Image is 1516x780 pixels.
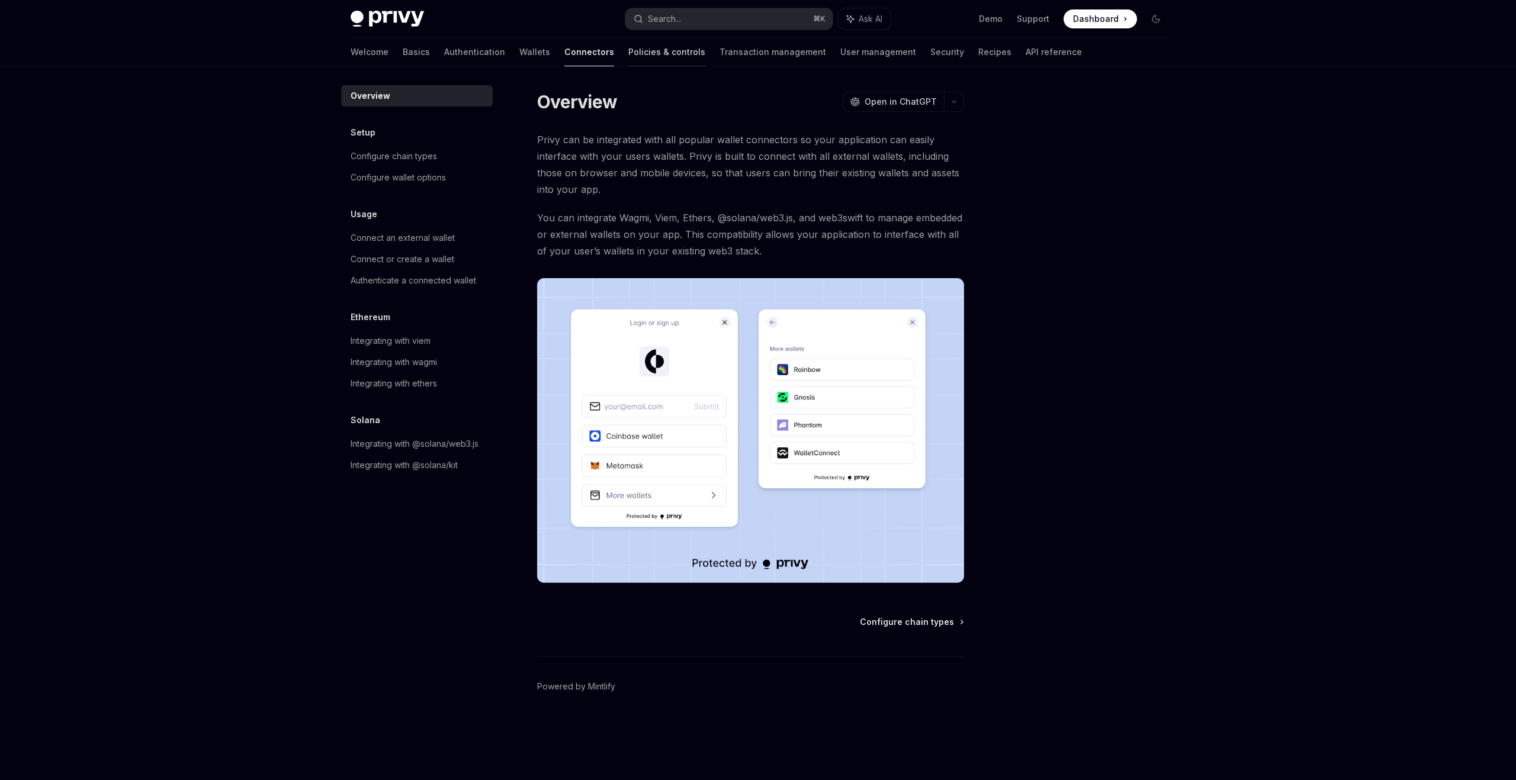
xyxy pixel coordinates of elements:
a: Integrating with wagmi [341,352,493,373]
button: Search...⌘K [625,8,833,30]
a: Integrating with @solana/kit [341,455,493,476]
a: Configure chain types [860,616,963,628]
a: Integrating with ethers [341,373,493,394]
a: Demo [979,13,1003,25]
a: Policies & controls [628,38,705,66]
a: Authentication [444,38,505,66]
a: API reference [1026,38,1082,66]
a: Authenticate a connected wallet [341,270,493,291]
div: Integrating with @solana/kit [351,458,458,472]
div: Integrating with viem [351,334,431,348]
span: ⌘ K [813,14,826,24]
a: User management [840,38,916,66]
img: dark logo [351,11,424,27]
div: Integrating with wagmi [351,355,437,369]
span: Configure chain types [860,616,954,628]
h5: Ethereum [351,310,390,324]
span: Dashboard [1073,13,1119,25]
div: Connect or create a wallet [351,252,454,266]
a: Security [930,38,964,66]
a: Configure chain types [341,146,493,167]
h5: Usage [351,207,377,221]
a: Support [1017,13,1049,25]
h5: Setup [351,125,375,140]
a: Connectors [564,38,614,66]
a: Recipes [978,38,1011,66]
span: Open in ChatGPT [865,96,937,108]
a: Basics [403,38,430,66]
span: Ask AI [859,13,882,25]
div: Configure chain types [351,149,437,163]
span: Privy can be integrated with all popular wallet connectors so your application can easily interfa... [537,131,964,198]
a: Integrating with @solana/web3.js [341,433,493,455]
div: Integrating with ethers [351,376,437,391]
span: You can integrate Wagmi, Viem, Ethers, @solana/web3.js, and web3swift to manage embedded or exter... [537,209,964,259]
a: Wallets [519,38,550,66]
div: Integrating with @solana/web3.js [351,437,478,451]
div: Configure wallet options [351,170,446,185]
button: Open in ChatGPT [843,92,944,112]
img: Connectors3 [537,278,964,583]
a: Dashboard [1064,9,1137,28]
h1: Overview [537,91,617,112]
button: Ask AI [839,8,891,30]
a: Connect an external wallet [341,227,493,249]
div: Authenticate a connected wallet [351,273,476,288]
a: Transaction management [720,38,826,66]
div: Search... [648,12,681,26]
button: Toggle dark mode [1146,9,1165,28]
a: Welcome [351,38,388,66]
a: Integrating with viem [341,330,493,352]
h5: Solana [351,413,380,427]
a: Powered by Mintlify [537,681,615,692]
div: Overview [351,89,390,103]
a: Overview [341,85,493,107]
a: Configure wallet options [341,167,493,188]
div: Connect an external wallet [351,231,455,245]
a: Connect or create a wallet [341,249,493,270]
